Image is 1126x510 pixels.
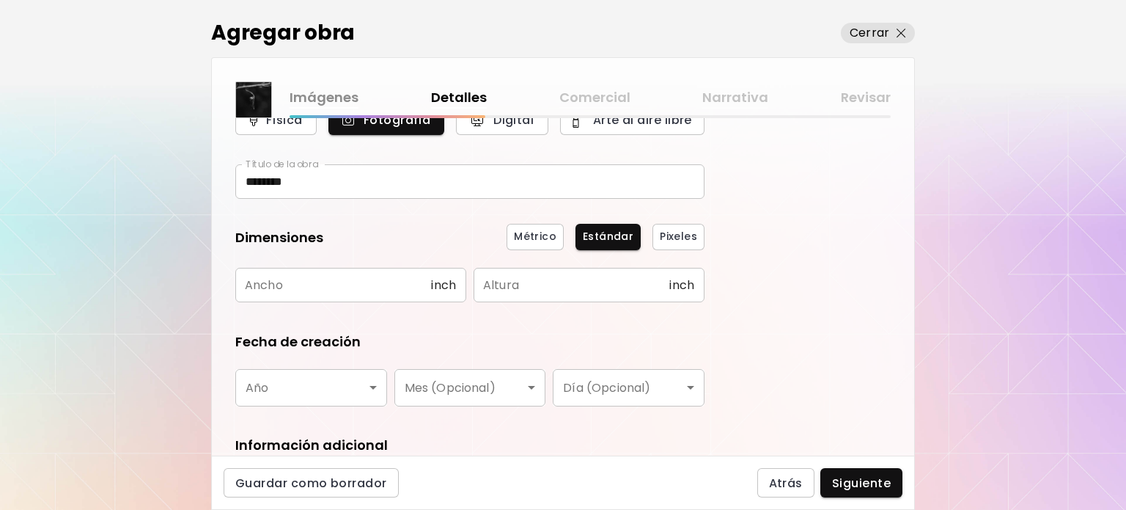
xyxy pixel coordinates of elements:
span: Siguiente [832,476,891,491]
button: Atrás [757,468,814,498]
span: Física [251,112,301,128]
div: ​ [394,369,546,407]
h5: Dimensiones [235,228,323,250]
button: Pixeles [652,224,704,250]
button: Física [235,106,317,135]
span: inch [669,278,694,292]
h5: Fecha de creación [235,332,361,351]
button: Estándar [575,224,641,250]
button: Siguiente [820,468,902,498]
h5: Información adicional [235,436,388,455]
span: Digital [472,112,532,128]
span: Arte al aire libre [576,112,688,128]
span: Guardar como borrador [235,476,387,491]
img: thumbnail [236,82,271,117]
button: Fotografía [328,106,444,135]
span: inch [431,278,456,292]
div: ​ [235,369,387,407]
span: Pixeles [660,229,697,244]
span: Métrico [514,229,556,244]
button: Métrico [507,224,564,250]
button: Arte al aire libre [560,106,704,135]
span: Atrás [769,476,803,491]
span: Fotografía [345,112,427,128]
button: Guardar como borrador [224,468,399,498]
a: Imágenes [290,87,358,109]
button: Digital [456,106,548,135]
span: Estándar [583,229,633,244]
div: ​ [553,369,704,407]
